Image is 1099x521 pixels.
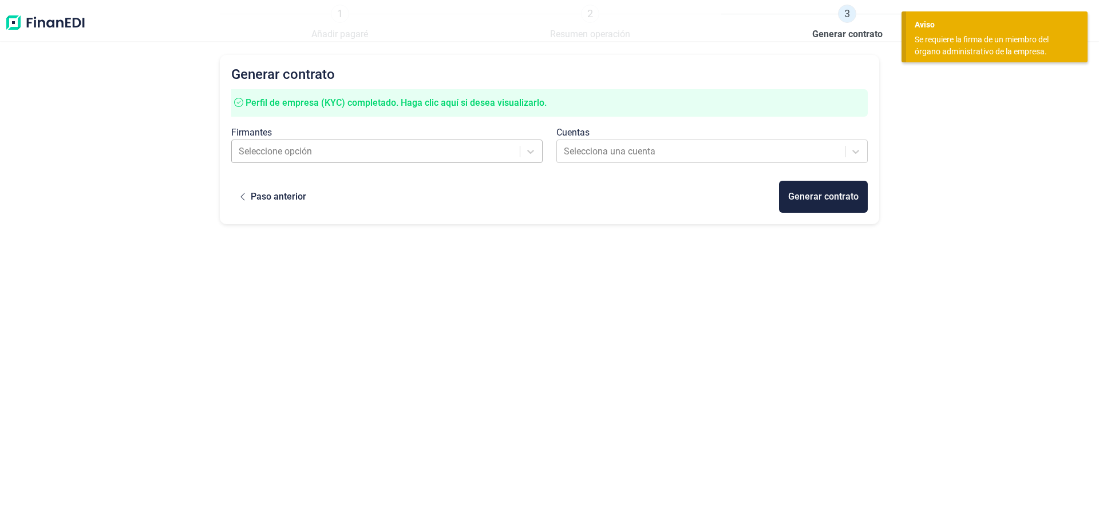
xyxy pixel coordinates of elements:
[812,27,883,41] span: Generar contrato
[231,181,315,213] button: Paso anterior
[779,181,868,213] button: Generar contrato
[5,5,86,41] img: Logo de aplicación
[838,5,856,23] span: 3
[246,97,547,108] span: Perfil de empresa (KYC) completado. Haga clic aquí si desea visualizarlo.
[231,66,868,82] h2: Generar contrato
[812,5,883,41] a: 3Generar contrato
[231,126,543,140] div: Firmantes
[915,34,1070,58] div: Se requiere la firma de un miembro del órgano administrativo de la empresa.
[788,190,859,204] div: Generar contrato
[556,126,868,140] div: Cuentas
[251,190,306,204] div: Paso anterior
[915,19,1079,31] div: Aviso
